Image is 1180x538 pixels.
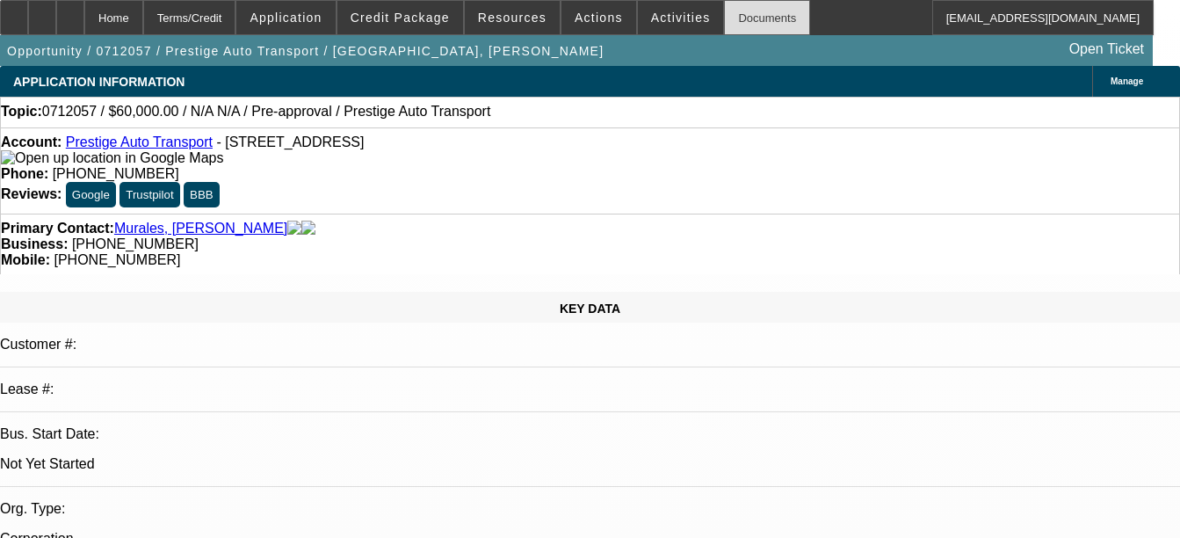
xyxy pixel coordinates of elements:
span: [PHONE_NUMBER] [72,236,199,251]
a: View Google Maps [1,150,223,165]
button: BBB [184,182,220,207]
button: Activities [638,1,724,34]
span: [PHONE_NUMBER] [54,252,180,267]
img: linkedin-icon.png [301,221,315,236]
a: Murales, [PERSON_NAME] [114,221,287,236]
button: Google [66,182,116,207]
button: Actions [561,1,636,34]
strong: Account: [1,134,62,149]
span: APPLICATION INFORMATION [13,75,185,89]
strong: Reviews: [1,186,62,201]
button: Application [236,1,335,34]
span: Activities [651,11,711,25]
button: Trustpilot [119,182,179,207]
span: Manage [1111,76,1143,86]
span: 0712057 / $60,000.00 / N/A N/A / Pre-approval / Prestige Auto Transport [42,104,491,120]
span: KEY DATA [560,302,620,316]
strong: Topic: [1,104,42,120]
span: - [STREET_ADDRESS] [216,134,364,149]
a: Prestige Auto Transport [66,134,213,149]
span: Application [250,11,322,25]
span: Actions [575,11,623,25]
span: Opportunity / 0712057 / Prestige Auto Transport / [GEOGRAPHIC_DATA], [PERSON_NAME] [7,44,604,58]
strong: Mobile: [1,252,50,267]
strong: Phone: [1,166,48,181]
span: Credit Package [351,11,450,25]
span: [PHONE_NUMBER] [53,166,179,181]
strong: Business: [1,236,68,251]
img: facebook-icon.png [287,221,301,236]
a: Open Ticket [1062,34,1151,64]
img: Open up location in Google Maps [1,150,223,166]
span: Resources [478,11,547,25]
button: Credit Package [337,1,463,34]
strong: Primary Contact: [1,221,114,236]
button: Resources [465,1,560,34]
